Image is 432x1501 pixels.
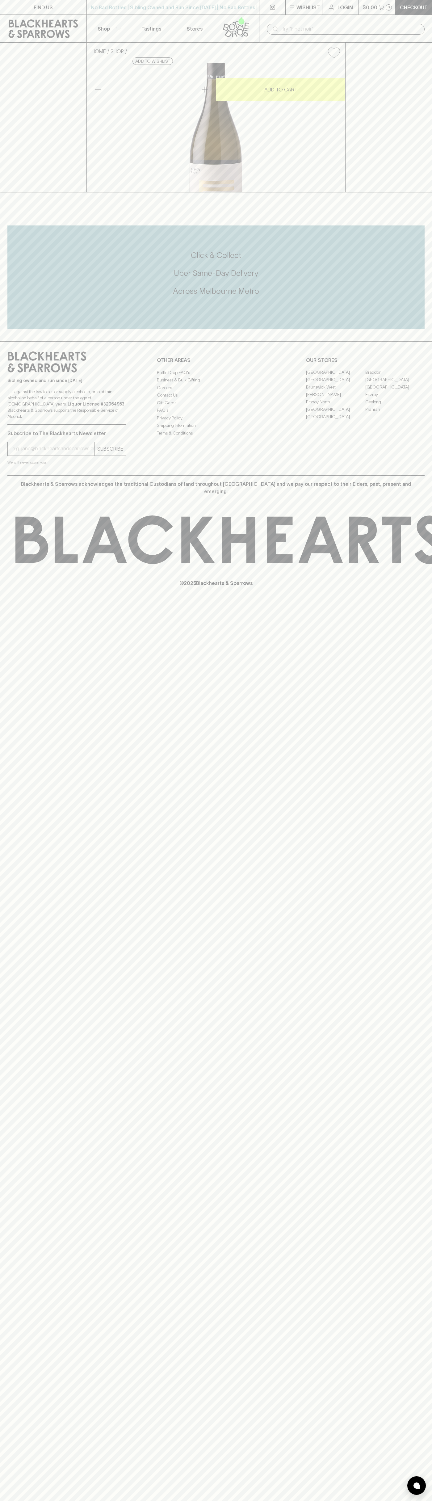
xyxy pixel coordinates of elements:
[130,15,173,42] a: Tastings
[157,414,275,422] a: Privacy Policy
[306,376,365,384] a: [GEOGRAPHIC_DATA]
[187,25,203,32] p: Stores
[365,398,425,406] a: Geelong
[7,268,425,278] h5: Uber Same-Day Delivery
[365,376,425,384] a: [GEOGRAPHIC_DATA]
[306,384,365,391] a: Brunswick West
[157,392,275,399] a: Contact Us
[12,480,420,495] p: Blackhearts & Sparrows acknowledges the traditional Custodians of land throughout [GEOGRAPHIC_DAT...
[306,356,425,364] p: OUR STORES
[92,48,106,54] a: HOME
[306,391,365,398] a: [PERSON_NAME]
[7,389,126,419] p: It is against the law to sell or supply alcohol to, or to obtain alcohol on behalf of a person un...
[388,6,390,9] p: 0
[365,369,425,376] a: Braddon
[157,429,275,437] a: Terms & Conditions
[306,406,365,413] a: [GEOGRAPHIC_DATA]
[87,15,130,42] button: Shop
[7,377,126,384] p: Sibling owned and run since [DATE]
[157,422,275,429] a: Shipping Information
[68,402,124,406] strong: Liquor License #32064953
[7,286,425,296] h5: Across Melbourne Metro
[325,45,342,61] button: Add to wishlist
[141,25,161,32] p: Tastings
[157,384,275,391] a: Careers
[97,445,123,452] p: SUBSCRIBE
[413,1482,420,1489] img: bubble-icon
[95,442,126,456] button: SUBSCRIBE
[306,369,365,376] a: [GEOGRAPHIC_DATA]
[132,57,173,65] button: Add to wishlist
[157,369,275,376] a: Bottle Drop FAQ's
[157,407,275,414] a: FAQ's
[7,430,126,437] p: Subscribe to The Blackhearts Newsletter
[338,4,353,11] p: Login
[98,25,110,32] p: Shop
[173,15,216,42] a: Stores
[365,406,425,413] a: Prahran
[306,413,365,421] a: [GEOGRAPHIC_DATA]
[365,391,425,398] a: Fitzroy
[363,4,377,11] p: $0.00
[87,63,345,192] img: 31064.png
[111,48,124,54] a: SHOP
[12,444,94,454] input: e.g. jane@blackheartsandsparrows.com.au
[216,78,345,101] button: ADD TO CART
[34,4,53,11] p: FIND US
[306,398,365,406] a: Fitzroy North
[7,225,425,329] div: Call to action block
[157,376,275,384] a: Business & Bulk Gifting
[365,384,425,391] a: [GEOGRAPHIC_DATA]
[264,86,297,93] p: ADD TO CART
[7,250,425,260] h5: Click & Collect
[7,459,126,465] p: We will never spam you
[157,356,275,364] p: OTHER AREAS
[282,24,420,34] input: Try "Pinot noir"
[400,4,428,11] p: Checkout
[296,4,320,11] p: Wishlist
[157,399,275,406] a: Gift Cards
